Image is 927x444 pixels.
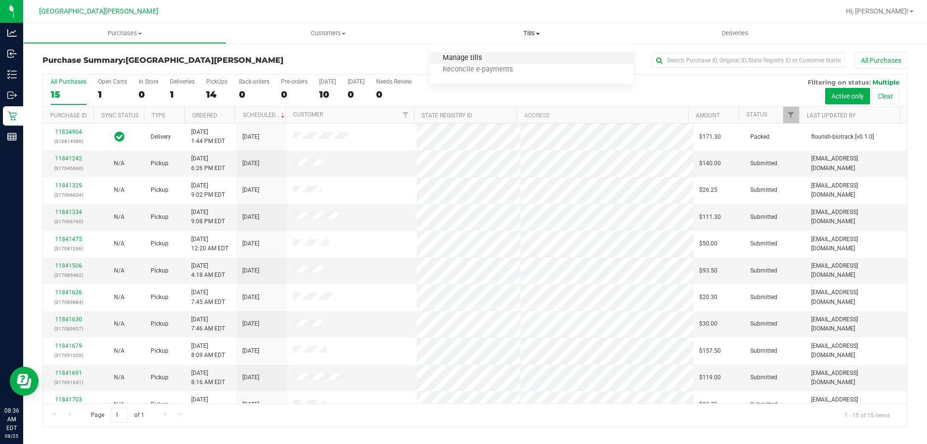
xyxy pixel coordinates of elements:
span: [DATE] [242,319,259,329]
span: $30.00 [699,319,717,329]
span: $50.00 [699,239,717,248]
span: Manage tills [430,54,495,62]
span: [DATE] 9:08 PM EDT [191,208,225,226]
div: Pre-orders [281,78,308,85]
span: Pickup [151,266,169,275]
div: Back-orders [239,78,269,85]
span: Not Applicable [114,214,125,220]
span: Submitted [750,319,777,329]
a: 11841334 [55,209,82,215]
a: 11841691 [55,370,82,376]
span: [DATE] 8:09 AM EDT [191,342,225,360]
div: 0 [281,89,308,100]
a: Filter [783,107,799,123]
button: Active only [825,88,870,104]
button: Clear [871,88,899,104]
span: Customers [227,29,429,38]
div: 1 [170,89,195,100]
div: 1 [98,89,127,100]
p: (317091020) [49,351,88,360]
span: $111.30 [699,213,721,222]
span: [DATE] 1:44 PM EDT [191,128,225,146]
span: [DATE] [242,239,259,248]
a: Filter [398,107,414,123]
a: Customers [226,23,430,43]
span: Not Applicable [114,267,125,274]
div: 10 [319,89,336,100]
div: 0 [139,89,158,100]
span: [DATE] [242,373,259,382]
button: N/A [114,319,125,329]
button: N/A [114,159,125,168]
span: $140.00 [699,159,721,168]
p: (317091651) [49,378,88,387]
span: [DATE] [242,159,259,168]
a: Status [746,111,767,118]
inline-svg: Inbound [7,49,17,58]
span: Not Applicable [114,374,125,381]
span: Pickup [151,186,169,195]
a: 11841679 [55,343,82,349]
a: 11841506 [55,262,82,269]
div: In Store [139,78,158,85]
a: 11841242 [55,155,82,162]
span: [DATE] 9:02 PM EDT [191,181,225,200]
a: Sync Status [101,112,139,119]
span: [DATE] 8:21 AM EDT [191,395,225,414]
span: [GEOGRAPHIC_DATA][PERSON_NAME] [39,7,158,15]
a: 11841475 [55,236,82,243]
div: All Purchases [51,78,86,85]
div: Needs Review [376,78,412,85]
span: $119.00 [699,373,721,382]
span: [DATE] [242,400,259,409]
span: Page of 1 [83,408,152,423]
span: Submitted [750,373,777,382]
span: [EMAIL_ADDRESS][DOMAIN_NAME] [811,208,901,226]
div: Deliveries [170,78,195,85]
span: [DATE] [242,186,259,195]
span: $93.50 [699,266,717,275]
inline-svg: Outbound [7,90,17,100]
span: Hi, [PERSON_NAME]! [846,7,909,15]
span: [DATE] 6:26 PM EDT [191,154,225,172]
a: Tills Manage tills Reconcile e-payments [430,23,633,43]
span: [EMAIL_ADDRESS][DOMAIN_NAME] [811,288,901,306]
span: Packed [750,132,770,142]
span: Not Applicable [114,401,125,408]
span: [EMAIL_ADDRESS][DOMAIN_NAME] [811,342,901,360]
div: 15 [51,89,86,100]
button: N/A [114,239,125,248]
inline-svg: Retail [7,111,17,121]
span: Not Applicable [114,240,125,247]
inline-svg: Reports [7,132,17,142]
span: $26.25 [699,186,717,195]
a: State Registry ID [421,112,472,119]
p: (317066624) [49,190,88,200]
span: [DATE] 8:16 AM EDT [191,369,225,387]
input: 1 [111,408,128,423]
span: Not Applicable [114,186,125,193]
p: (317089957) [49,324,88,333]
a: 11834904 [55,129,82,135]
span: flourish-biotrack [v0.1.0] [811,132,874,142]
button: N/A [114,293,125,302]
a: Ordered [192,112,217,119]
a: Purchase ID [50,112,87,119]
inline-svg: Inventory [7,70,17,79]
span: Pickup [151,373,169,382]
span: Not Applicable [114,320,125,327]
a: 11841703 [55,396,82,403]
span: Purchases [24,29,226,38]
span: $20.30 [699,293,717,302]
div: 0 [348,89,365,100]
span: Not Applicable [114,294,125,301]
span: [DATE] [242,266,259,275]
span: [DATE] [242,293,259,302]
a: Scheduled [243,112,287,118]
span: Not Applicable [114,160,125,167]
a: Customer [293,111,323,118]
span: Submitted [750,293,777,302]
span: Reconcile e-payments [430,66,526,74]
span: Multiple [872,78,899,86]
span: [DATE] 7:46 AM EDT [191,315,225,333]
